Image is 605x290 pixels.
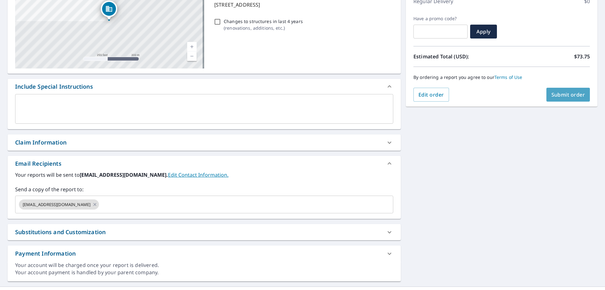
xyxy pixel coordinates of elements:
div: [EMAIL_ADDRESS][DOMAIN_NAME] [19,199,99,210]
a: EditContactInfo [168,171,228,178]
span: Edit order [418,91,444,98]
div: Your account payment is handled by your parent company. [15,269,393,276]
label: Have a promo code? [413,16,468,21]
p: Estimated Total (USD): [413,53,502,60]
div: Substitutions and Customization [15,228,106,236]
label: Your reports will be sent to [15,171,393,179]
button: Apply [470,25,497,38]
span: [EMAIL_ADDRESS][DOMAIN_NAME] [19,202,94,208]
div: Payment Information [8,246,401,262]
p: ( renovations, additions, etc. ) [224,25,303,31]
p: By ordering a report you agree to our [413,74,590,80]
div: Your account will be charged once your report is delivered. [15,262,393,269]
a: Current Level 17, Zoom In [187,42,197,51]
b: [EMAIL_ADDRESS][DOMAIN_NAME]. [80,171,168,178]
p: [STREET_ADDRESS] [214,1,391,9]
div: Substitutions and Customization [8,224,401,240]
span: Apply [475,28,492,35]
div: Include Special Instructions [15,82,93,91]
div: Include Special Instructions [8,79,401,94]
label: Send a copy of the report to: [15,186,393,193]
div: Claim Information [8,134,401,151]
div: Claim Information [15,138,66,147]
div: Dropped pin, building 1, Commercial property, 1545 S 14th Ave Yuma, AZ 85364 [101,1,117,20]
a: Current Level 17, Zoom Out [187,51,197,61]
a: Terms of Use [494,74,522,80]
div: Email Recipients [15,159,61,168]
div: Payment Information [15,249,76,258]
div: Email Recipients [8,156,401,171]
p: $73.75 [574,53,590,60]
button: Submit order [546,88,590,102]
button: Edit order [413,88,449,102]
p: Changes to structures in last 4 years [224,18,303,25]
span: Submit order [551,91,585,98]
